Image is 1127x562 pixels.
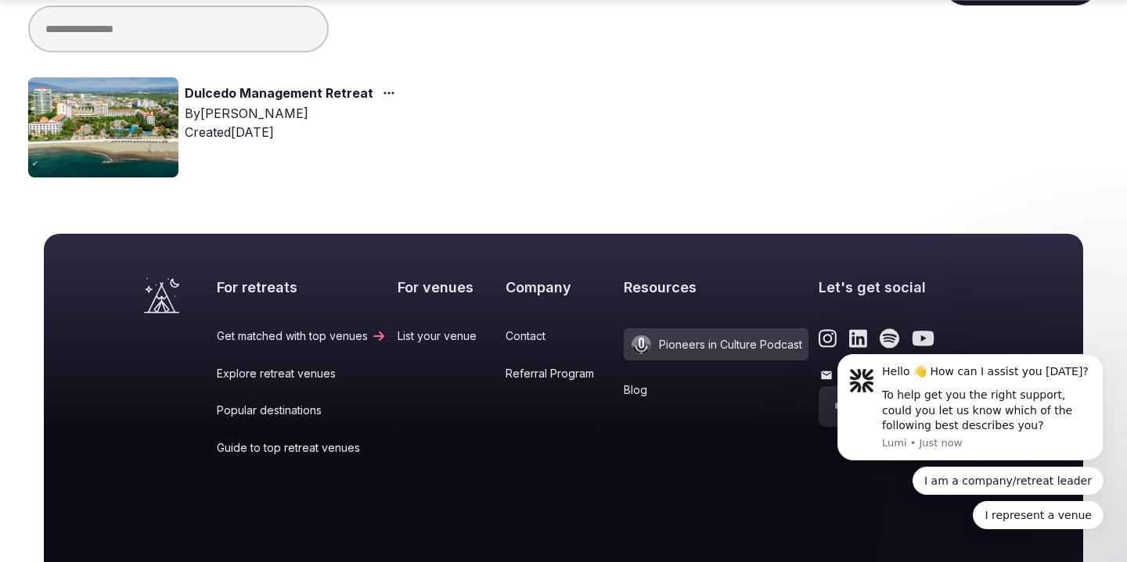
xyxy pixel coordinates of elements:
a: Explore retreat venues [217,366,387,381]
a: Visit the homepage [144,277,179,313]
a: Get matched with top venues [217,328,387,344]
img: Top retreat image for the retreat: Dulcedo Management Retreat [28,77,178,177]
a: Referral Program [506,366,613,381]
a: Dulcedo Management Retreat [185,84,373,104]
a: Contact [506,328,613,344]
a: Pioneers in Culture Podcast [624,328,808,360]
h2: For venues [398,277,495,297]
div: By [PERSON_NAME] [185,104,401,123]
a: List your venue [398,328,495,344]
div: Created [DATE] [185,123,401,141]
iframe: Intercom notifications message [814,268,1127,554]
a: Popular destinations [217,403,387,418]
h2: Resources [624,277,808,297]
a: Blog [624,382,808,398]
h2: For retreats [217,277,387,297]
h2: Company [506,277,613,297]
a: Guide to top retreat venues [217,440,387,456]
